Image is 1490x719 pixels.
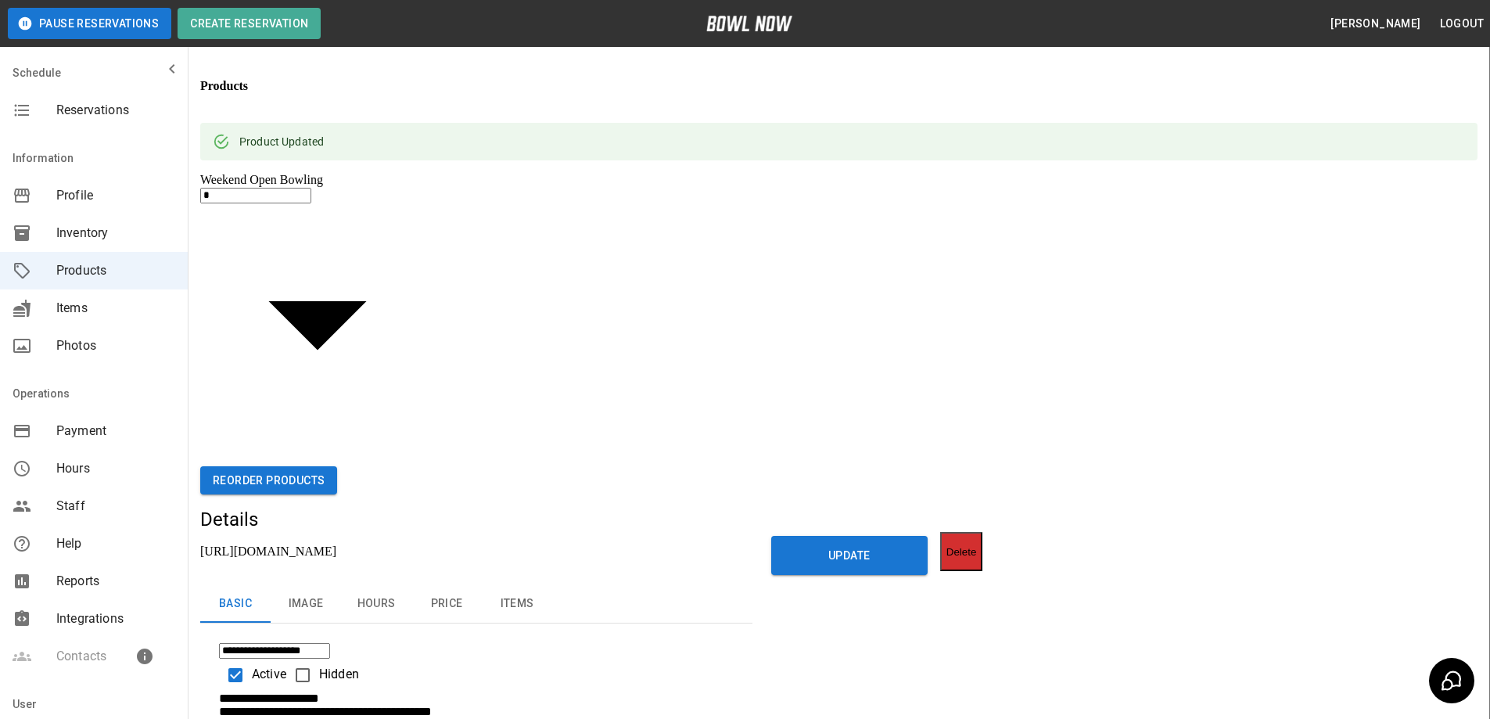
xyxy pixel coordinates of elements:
button: Items [482,585,552,623]
button: copy link [200,575,208,583]
span: Reservations [56,101,175,120]
h5: Details [200,507,752,532]
span: Payment [56,422,175,440]
button: Hours [341,585,411,623]
img: logo [706,16,792,31]
span: Profile [56,186,175,205]
span: Reports [56,572,175,591]
span: Photos [56,336,175,355]
button: [PERSON_NAME] [1324,9,1427,38]
span: Hours [56,459,175,478]
button: Logout [1434,9,1490,38]
div: Weekend Open Bowling [200,173,435,187]
div: basic tabs example [200,585,752,623]
button: Reorder Products [200,466,337,495]
button: Image [271,585,341,623]
button: Create Reservation [178,8,321,39]
span: Staff [56,497,175,516]
h4: Products [200,79,248,93]
div: Product Updated [239,128,324,156]
span: Hidden [319,667,359,681]
button: Basic [200,585,271,623]
button: Delete [940,532,983,571]
button: Price [411,585,482,623]
a: [URL][DOMAIN_NAME] [200,545,336,558]
span: Items [56,299,175,318]
span: Inventory [56,224,175,243]
span: Integrations [56,609,175,628]
span: Products [56,261,175,280]
label: Hidden products will not be visible to customers. You can still create and use them for bookings. [286,667,359,681]
button: Update [771,536,928,575]
span: Help [56,534,175,553]
span: Active [252,667,286,681]
button: Pause Reservations [8,8,171,39]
